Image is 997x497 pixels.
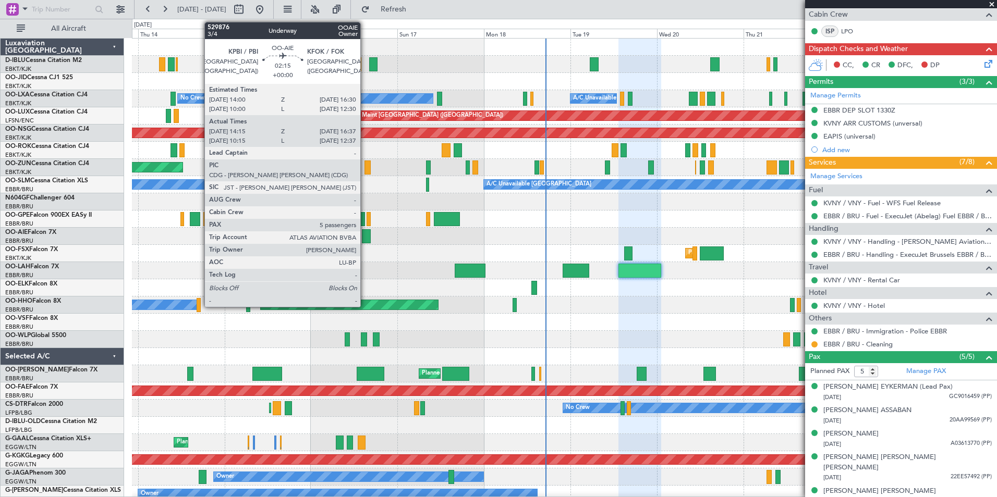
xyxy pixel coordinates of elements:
div: [PERSON_NAME] ASSABAN [823,405,911,416]
a: OO-LXACessna Citation CJ4 [5,92,88,98]
span: OO-SLM [5,178,30,184]
span: N604GF [5,195,30,201]
a: G-GAALCessna Citation XLS+ [5,436,91,442]
a: EBBR/BRU [5,220,33,228]
a: LPO [841,27,865,36]
span: All Aircraft [27,25,110,32]
a: OO-GPEFalcon 900EX EASy II [5,212,92,218]
div: ISP [821,26,838,37]
button: All Aircraft [11,20,113,37]
span: OO-FSX [5,246,29,253]
a: CS-DTRFalcon 2000 [5,401,63,407]
div: [PERSON_NAME] [823,429,879,439]
span: OO-WLP [5,332,31,339]
a: EBBR/BRU [5,289,33,296]
div: Planned Maint [GEOGRAPHIC_DATA] ([GEOGRAPHIC_DATA] National) [422,366,611,381]
input: Trip Number [32,2,92,17]
a: EBKT/KJK [5,168,31,176]
a: LFPB/LBG [5,426,32,434]
div: [PERSON_NAME] [PERSON_NAME] [PERSON_NAME] [823,452,992,473]
a: G-[PERSON_NAME]Cessna Citation XLS [5,487,121,493]
a: OO-AIEFalcon 7X [5,229,56,235]
span: G-GAAL [5,436,29,442]
a: EBBR/BRU [5,306,33,314]
div: AOG Maint Geneva (Cointrin) [263,297,342,313]
span: D-IBLU [5,57,26,64]
span: Refresh [372,6,416,13]
span: (7/8) [959,156,975,167]
a: OO-SLMCessna Citation XLS [5,178,88,184]
a: OO-WLPGlobal 5500 [5,332,66,339]
div: No Crew Chambery ([GEOGRAPHIC_DATA]) [180,91,298,106]
a: OO-JIDCessna CJ1 525 [5,74,73,81]
a: EBBR / BRU - Cleaning [823,340,893,349]
span: Others [809,313,832,325]
div: Thu 14 [138,29,225,38]
div: A/C Unavailable [GEOGRAPHIC_DATA] [487,177,591,192]
a: EBBR/BRU [5,203,33,210]
span: OO-ROK [5,143,31,150]
a: OO-VSFFalcon 8X [5,315,58,321]
a: Manage Services [810,171,862,182]
span: 22EE57492 (PP) [951,473,992,481]
a: OO-ELKFalcon 8X [5,281,57,287]
div: [PERSON_NAME] EYKERMAN (Lead Pax) [823,382,953,392]
a: KVNY / VNY - Fuel - WFS Fuel Release [823,198,941,207]
div: No Crew [GEOGRAPHIC_DATA] ([GEOGRAPHIC_DATA] National) [314,177,489,192]
span: DFC, [897,60,913,71]
span: Pax [809,351,820,363]
a: OO-ZUNCessna Citation CJ4 [5,160,89,167]
span: OO-FAE [5,384,29,390]
div: KVNY ARR CUSTOMS (unversal) [823,119,922,128]
span: CR [871,60,880,71]
span: OO-GPE [5,212,30,218]
span: G-JAGA [5,470,29,476]
a: N604GFChallenger 604 [5,195,75,201]
a: EBBR/BRU [5,323,33,331]
span: OO-NSG [5,126,31,132]
a: EBBR/BRU [5,392,33,400]
span: OO-LXA [5,92,30,98]
a: OO-LAHFalcon 7X [5,264,59,270]
span: 20AA99569 (PP) [950,416,992,425]
span: [DATE] [823,474,841,481]
span: OO-[PERSON_NAME] [5,367,69,373]
span: [DATE] [823,440,841,448]
a: OO-FSXFalcon 7X [5,246,58,253]
span: A03613770 (PP) [951,439,992,448]
a: EBKT/KJK [5,82,31,90]
span: Permits [809,76,833,88]
span: (5/5) [959,351,975,362]
span: OO-HHO [5,298,32,304]
button: Refresh [356,1,419,18]
span: [DATE] [823,393,841,401]
span: Handling [809,223,838,235]
div: No Crew Paris ([GEOGRAPHIC_DATA]) [227,108,331,123]
div: Sun 17 [397,29,484,38]
a: Manage Permits [810,91,861,101]
a: G-JAGAPhenom 300 [5,470,66,476]
a: D-IBLU-OLDCessna Citation M2 [5,418,97,425]
a: OO-FAEFalcon 7X [5,384,58,390]
span: G-KGKG [5,453,30,459]
span: Fuel [809,184,823,196]
div: [PERSON_NAME] [PERSON_NAME] [823,486,936,496]
span: Travel [809,262,828,274]
a: LFSN/ENC [5,117,34,125]
a: EBKT/KJK [5,65,31,73]
a: EBKT/KJK [5,254,31,262]
a: D-IBLUCessna Citation M2 [5,57,82,64]
a: EBBR / BRU - Handling - ExecuJet Brussels EBBR / BRU [823,250,992,259]
div: A/C Unavailable [GEOGRAPHIC_DATA] ([GEOGRAPHIC_DATA] National) [573,91,767,106]
a: G-KGKGLegacy 600 [5,453,63,459]
span: Services [809,157,836,169]
a: EGGW/LTN [5,461,37,468]
a: Manage PAX [906,366,946,377]
span: OO-LAH [5,264,30,270]
span: [DATE] [823,417,841,425]
a: EBKT/KJK [5,134,31,142]
a: EBBR/BRU [5,375,33,382]
div: [DATE] [134,21,152,30]
a: OO-[PERSON_NAME]Falcon 7X [5,367,98,373]
a: OO-ROKCessna Citation CJ4 [5,143,89,150]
